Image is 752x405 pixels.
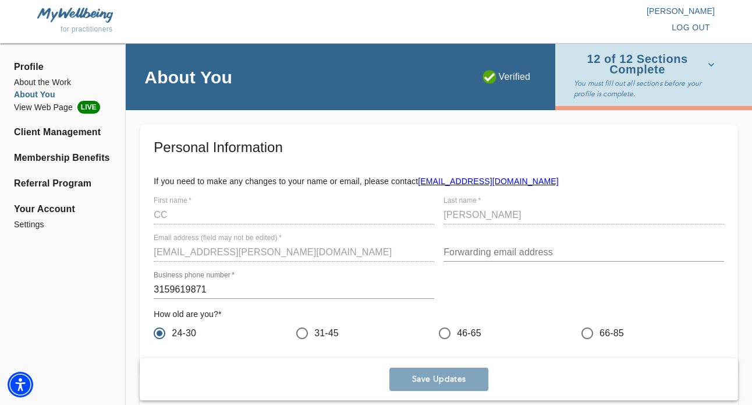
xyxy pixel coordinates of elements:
[574,78,719,99] p: You must fill out all sections before your profile is complete.
[154,272,235,279] label: Business phone number
[14,60,111,74] span: Profile
[154,138,724,157] h5: Personal Information
[667,17,715,38] button: log out
[574,51,719,78] button: 12 of 12 Sections Complete
[8,372,33,397] div: Accessibility Menu
[77,101,100,114] span: LIVE
[14,177,111,191] a: Referral Program
[14,151,111,165] a: Membership Benefits
[172,326,196,340] span: 24-30
[418,177,558,186] a: [EMAIL_ADDRESS][DOMAIN_NAME]
[14,125,111,139] a: Client Management
[37,8,113,22] img: MyWellbeing
[444,198,481,205] label: Last name
[672,20,710,35] span: log out
[574,54,715,75] span: 12 of 12 Sections Complete
[457,326,481,340] span: 46-65
[14,219,111,231] a: Settings
[154,175,724,187] p: If you need to make any changes to your name or email, please contact
[14,101,111,114] li: View Web Page
[14,76,111,89] a: About the Work
[61,25,113,33] span: for practitioners
[14,202,111,216] span: Your Account
[314,326,339,340] span: 31-45
[14,89,111,101] a: About You
[483,70,531,84] p: Verified
[376,5,715,17] p: [PERSON_NAME]
[144,66,232,88] h4: About You
[154,235,282,242] label: Email address (field may not be edited)
[154,308,724,321] h6: How old are you? *
[14,101,111,114] a: View Web PageLIVE
[154,198,191,205] label: First name
[600,326,624,340] span: 66-85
